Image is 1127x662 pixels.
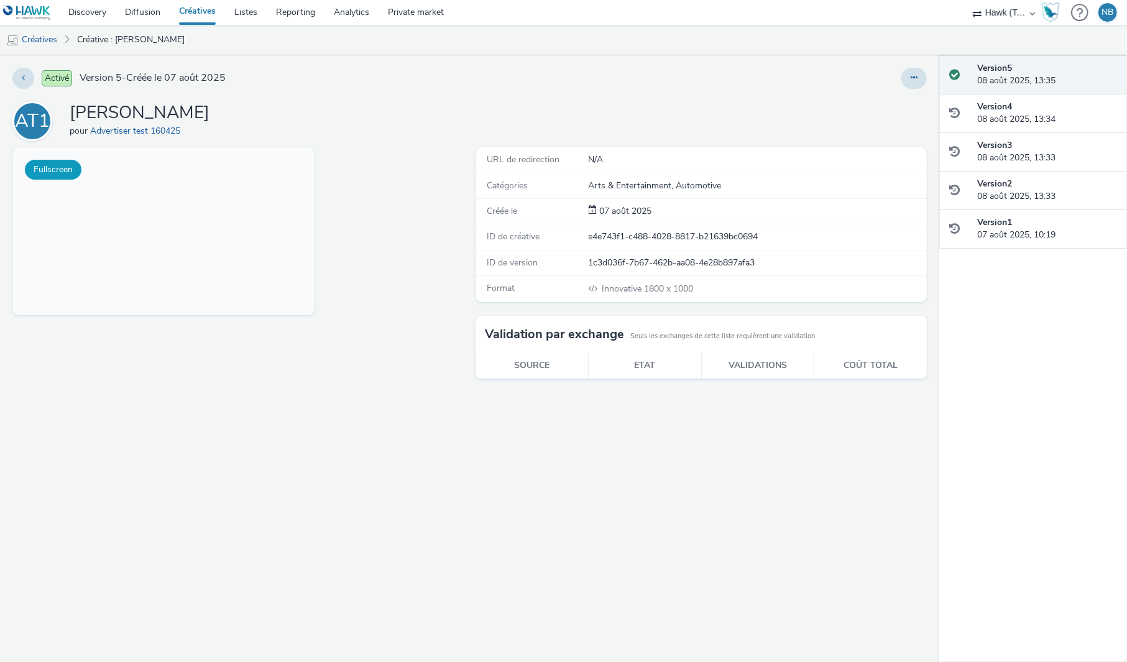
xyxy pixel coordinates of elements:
[701,353,814,379] th: Validations
[42,70,72,86] span: Activé
[977,101,1117,126] div: 08 août 2025, 13:34
[630,331,815,341] small: Seuls les exchanges de cette liste requièrent une validation
[589,353,701,379] th: Etat
[487,205,517,217] span: Créée le
[487,231,540,242] span: ID de créative
[1041,2,1065,22] a: Hawk Academy
[602,283,645,295] span: Innovative
[487,282,515,294] span: Format
[601,283,694,295] span: 1800 x 1000
[977,178,1117,203] div: 08 août 2025, 13:33
[6,34,19,47] img: mobile
[977,62,1012,74] strong: Version 5
[977,62,1117,88] div: 08 août 2025, 13:35
[485,325,624,344] h3: Validation par exchange
[70,101,209,125] h1: [PERSON_NAME]
[12,115,57,127] a: AT1
[70,125,90,137] span: pour
[589,257,926,269] div: 1c3d036f-7b67-462b-aa08-4e28b897afa3
[977,139,1117,165] div: 08 août 2025, 13:33
[977,178,1012,190] strong: Version 2
[814,353,926,379] th: Coût total
[487,257,538,269] span: ID de version
[977,101,1012,113] strong: Version 4
[589,231,926,243] div: e4e743f1-c488-4028-8817-b21639bc0694
[589,180,926,192] div: Arts & Entertainment, Automotive
[1102,3,1114,22] div: NB
[25,160,81,180] button: Fullscreen
[476,353,588,379] th: Source
[1041,2,1060,22] img: Hawk Academy
[977,139,1012,151] strong: Version 3
[597,205,652,218] div: Création 07 août 2025, 10:19
[977,216,1117,242] div: 07 août 2025, 10:19
[589,154,604,165] span: N/A
[597,205,652,217] span: 07 août 2025
[15,104,50,139] div: AT1
[487,154,559,165] span: URL de redirection
[80,71,226,85] span: Version 5 - Créée le 07 août 2025
[90,125,185,137] a: Advertiser test 160425
[71,25,191,55] a: Créative : [PERSON_NAME]
[3,5,51,21] img: undefined Logo
[487,180,528,191] span: Catégories
[977,216,1012,228] strong: Version 1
